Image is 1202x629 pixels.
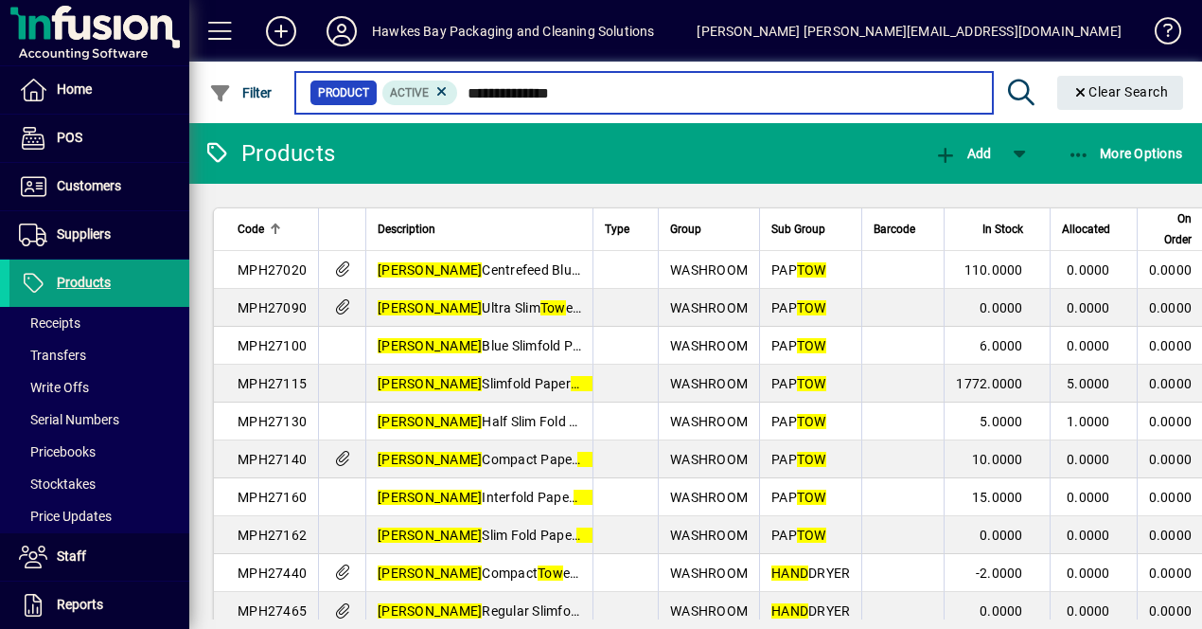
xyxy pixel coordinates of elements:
span: PAP [771,262,826,278]
span: Filter [209,85,273,100]
div: Code [238,219,307,240]
span: 0.0000 [980,300,1023,315]
span: Interfold Paper el - White, 230mm x 230mm, 1 Ply [378,490,802,505]
span: MPH27140 [238,452,307,467]
div: Barcode [874,219,932,240]
div: Products [203,138,335,169]
span: Half Slim Fold Paper el - White, 230mm x 115mm, 1 Ply [378,414,833,429]
span: 0.0000 [1149,490,1193,505]
a: POS [9,115,189,162]
span: WASHROOM [670,338,748,353]
em: [PERSON_NAME] [378,414,482,429]
div: [PERSON_NAME] [PERSON_NAME][EMAIL_ADDRESS][DOMAIN_NAME] [697,16,1122,46]
span: 5.0000 [1067,376,1110,391]
em: Tow [571,376,596,391]
span: MPH27100 [238,338,307,353]
em: TOW [797,300,826,315]
button: Add [251,14,311,48]
span: 0.0000 [1149,338,1193,353]
span: 0.0000 [1149,414,1193,429]
span: PAP [771,414,826,429]
span: 110.0000 [964,262,1023,278]
span: Ultra Slim el 230x290mm / 1ply / 3000 units per ctn [378,300,816,315]
em: [PERSON_NAME] [378,603,482,619]
button: Filter [204,76,277,110]
span: POS [57,130,82,145]
div: In Stock [956,219,1039,240]
em: [PERSON_NAME] [378,452,482,467]
em: TOW [797,262,826,278]
span: DRYER [771,603,850,619]
span: 0.0000 [1067,528,1110,543]
span: MPH27020 [238,262,307,278]
span: Transfers [19,348,86,363]
em: [PERSON_NAME] [378,300,482,315]
em: Tow [577,452,603,467]
span: 0.0000 [1067,603,1110,619]
span: MPH27440 [238,566,307,581]
em: Tow [540,300,566,315]
em: TOW [797,338,826,353]
span: 10.0000 [972,452,1023,467]
span: MPH27130 [238,414,307,429]
em: [PERSON_NAME] [378,490,482,505]
span: More Options [1068,146,1183,161]
span: Price Updates [19,509,112,524]
em: [PERSON_NAME] [378,338,482,353]
button: Profile [311,14,372,48]
span: WASHROOM [670,452,748,467]
a: Home [9,66,189,114]
span: Sub Group [771,219,825,240]
span: 0.0000 [1067,300,1110,315]
span: 0.0000 [980,603,1023,619]
span: Serial Numbers [19,412,119,427]
em: HAND [771,566,808,581]
span: WASHROOM [670,376,748,391]
button: More Options [1063,136,1188,171]
a: Receipts [9,307,189,339]
span: Pricebooks [19,444,96,459]
span: WASHROOM [670,566,748,581]
span: Allocated [1062,219,1110,240]
em: Tow [538,566,563,581]
span: Compact el Dispenser - White, 600 Sheet Capacity [378,566,804,581]
em: TOW [797,414,826,429]
span: 0.0000 [1149,603,1193,619]
span: -2.0000 [976,566,1023,581]
a: Suppliers [9,211,189,259]
span: PAP [771,376,826,391]
em: [PERSON_NAME] [378,566,482,581]
span: Compact Paper els 20 packs per ctn [378,452,722,467]
span: MPH27115 [238,376,307,391]
button: Clear [1057,76,1184,110]
span: 0.0000 [1149,376,1193,391]
em: TOW [797,376,826,391]
span: Staff [57,548,86,564]
span: Active [390,86,429,99]
span: Product [318,83,369,102]
span: Reports [57,597,103,612]
a: Staff [9,533,189,581]
div: Sub Group [771,219,850,240]
a: Reports [9,582,189,629]
button: Add [929,136,996,171]
span: PAP [771,490,826,505]
a: Stocktakes [9,468,189,500]
span: 0.0000 [1067,452,1110,467]
span: PAP [771,528,826,543]
span: Stocktakes [19,476,96,492]
span: Description [378,219,435,240]
div: Hawkes Bay Packaging and Cleaning Solutions [372,16,655,46]
span: 0.0000 [1067,566,1110,581]
a: Knowledge Base [1140,4,1178,65]
span: Slimfold Paper el Bale 230mm X 230mm [378,376,747,391]
span: 0.0000 [1067,338,1110,353]
span: 0.0000 [1149,528,1193,543]
em: HAND [771,603,808,619]
span: Home [57,81,92,97]
div: Description [378,219,581,240]
span: Code [238,219,264,240]
a: Pricebooks [9,436,189,468]
span: 0.0000 [1067,262,1110,278]
span: Slim Fold Paper el [378,528,611,543]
